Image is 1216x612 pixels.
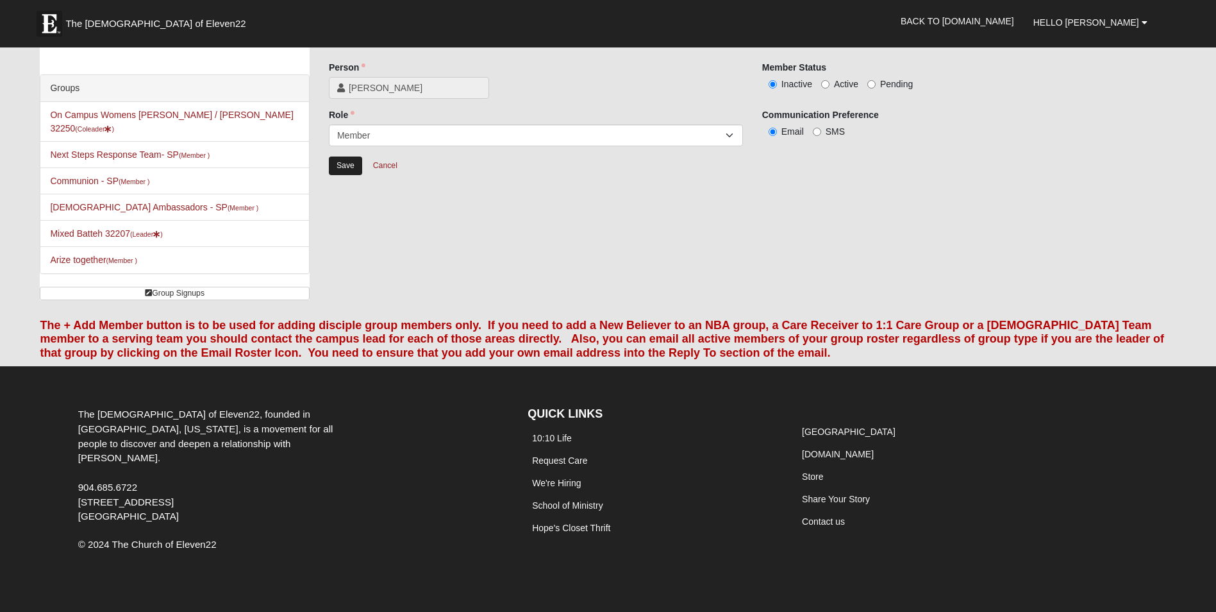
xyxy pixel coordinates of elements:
a: Hope's Closet Thrift [532,523,610,533]
div: Groups [40,75,309,102]
small: (Member ) [119,178,149,185]
span: [PERSON_NAME] [349,81,481,94]
input: Inactive [769,80,777,89]
span: Active [834,79,858,89]
span: SMS [826,126,845,137]
a: Arize together(Member ) [50,255,137,265]
a: Group Signups [40,287,310,300]
a: School of Ministry [532,500,603,511]
a: Request Care [532,455,587,466]
a: 10:10 Life [532,433,572,443]
span: The [DEMOGRAPHIC_DATA] of Eleven22 [65,17,246,30]
a: Share Your Story [802,494,870,504]
small: (Member ) [228,204,258,212]
img: Eleven22 logo [37,11,62,37]
a: Back to [DOMAIN_NAME] [891,5,1024,37]
a: [DOMAIN_NAME] [802,449,874,459]
span: [GEOGRAPHIC_DATA] [78,511,179,522]
div: The [DEMOGRAPHIC_DATA] of Eleven22, founded in [GEOGRAPHIC_DATA], [US_STATE], is a movement for a... [69,407,369,524]
span: Hello [PERSON_NAME] [1033,17,1139,28]
a: Next Steps Response Team- SP(Member ) [50,149,210,160]
a: [GEOGRAPHIC_DATA] [802,427,895,437]
span: Pending [880,79,913,89]
span: Inactive [781,79,812,89]
a: Hello [PERSON_NAME] [1024,6,1157,38]
small: (Member ) [179,151,210,159]
a: On Campus Womens [PERSON_NAME] / [PERSON_NAME] 32250(Coleader) [50,110,293,133]
input: Alt+s [329,157,362,175]
a: The [DEMOGRAPHIC_DATA] of Eleven22 [30,4,287,37]
input: SMS [813,128,821,136]
a: Contact us [802,516,845,527]
label: Communication Preference [762,108,879,121]
label: Person [329,61,365,74]
font: The + Add Member button is to be used for adding disciple group members only. If you need to add ... [40,319,1164,359]
input: Pending [867,80,876,89]
input: Email [769,128,777,136]
a: Mixed Batteh 32207(Leader) [50,228,162,239]
small: (Leader ) [130,230,163,238]
label: Role [329,108,354,121]
a: [DEMOGRAPHIC_DATA] Ambassadors - SP(Member ) [50,202,258,212]
h4: QUICK LINKS [528,407,778,421]
a: Store [802,472,823,482]
a: Communion - SP(Member ) [50,176,149,186]
a: We're Hiring [532,478,581,488]
span: Email [781,126,804,137]
small: (Coleader ) [75,125,114,133]
a: Cancel [365,156,406,176]
span: © 2024 The Church of Eleven22 [78,539,217,550]
input: Active [821,80,829,89]
small: (Member ) [106,257,137,264]
label: Member Status [762,61,826,74]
